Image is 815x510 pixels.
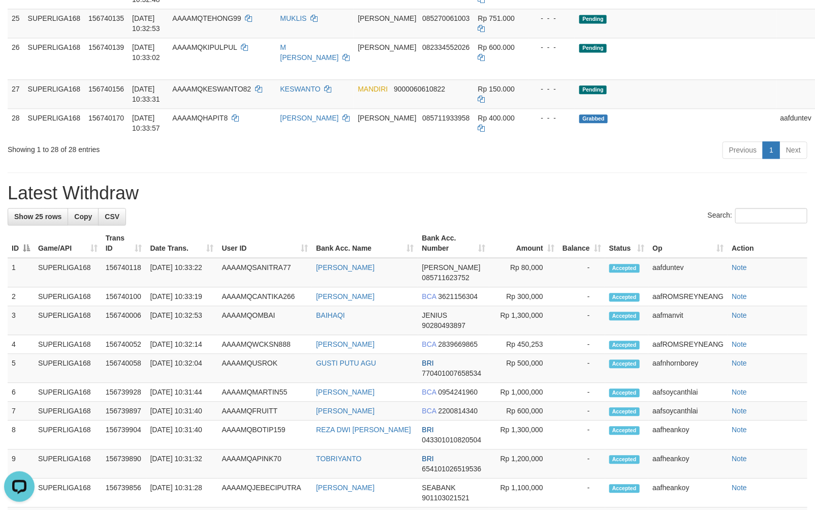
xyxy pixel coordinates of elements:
[532,42,571,52] div: - - -
[8,449,34,478] td: 9
[609,359,640,368] span: Accepted
[172,14,241,22] span: AAAAMQTEHONG99
[34,478,102,507] td: SUPERLIGA168
[218,354,312,383] td: AAAAMQUSROK
[146,354,218,383] td: [DATE] 10:32:04
[422,369,482,377] span: Copy 770401007658534 to clipboard
[732,484,747,492] a: Note
[579,44,607,52] span: Pending
[648,478,728,507] td: aafheankoy
[34,229,102,258] th: Game/API: activate to sort column ascending
[218,383,312,402] td: AAAAMQMARTIN55
[146,287,218,306] td: [DATE] 10:33:19
[218,306,312,335] td: AAAAMQOMBAI
[558,449,605,478] td: -
[316,263,374,272] a: [PERSON_NAME]
[316,388,374,396] a: [PERSON_NAME]
[34,354,102,383] td: SUPERLIGA168
[478,114,515,122] span: Rp 400.000
[218,402,312,421] td: AAAAMQFRUITT
[732,407,747,415] a: Note
[102,402,146,421] td: 156739897
[579,85,607,94] span: Pending
[132,85,160,103] span: [DATE] 10:33:31
[478,14,515,22] span: Rp 751.000
[218,449,312,478] td: AAAAMQAPINK70
[358,14,416,22] span: [PERSON_NAME]
[558,478,605,507] td: -
[648,402,728,421] td: aafsoycanthlai
[8,354,34,383] td: 5
[422,359,434,367] span: BRI
[609,293,640,302] span: Accepted
[316,359,376,367] a: GUSTI PUTU AGU
[558,421,605,449] td: -
[422,263,481,272] span: [PERSON_NAME]
[280,14,306,22] a: MUKLIS
[8,9,24,38] td: 25
[8,229,34,258] th: ID: activate to sort column descending
[648,383,728,402] td: aafsoycanthlai
[422,484,456,492] span: SEABANK
[648,287,728,306] td: aafROMSREYNEANG
[312,229,418,258] th: Bank Acc. Name: activate to sort column ascending
[732,388,747,396] a: Note
[316,340,374,348] a: [PERSON_NAME]
[34,449,102,478] td: SUPERLIGA168
[558,287,605,306] td: -
[723,141,763,159] a: Previous
[558,258,605,287] td: -
[34,402,102,421] td: SUPERLIGA168
[489,335,558,354] td: Rp 450,253
[489,354,558,383] td: Rp 500,000
[648,335,728,354] td: aafROMSREYNEANG
[8,108,24,137] td: 28
[609,264,640,273] span: Accepted
[146,229,218,258] th: Date Trans.: activate to sort column ascending
[438,292,478,301] span: Copy 3621156304 to clipboard
[8,335,34,354] td: 4
[532,13,571,23] div: - - -
[609,312,640,320] span: Accepted
[609,455,640,464] span: Accepted
[358,43,416,51] span: [PERSON_NAME]
[102,383,146,402] td: 156739928
[648,306,728,335] td: aafmanvit
[8,421,34,449] td: 8
[779,141,807,159] a: Next
[763,141,780,159] a: 1
[418,229,489,258] th: Bank Acc. Number: activate to sort column ascending
[172,114,228,122] span: AAAAMQHAPIT8
[34,383,102,402] td: SUPERLIGA168
[102,449,146,478] td: 156739890
[422,114,469,122] span: Copy 085711933958 to clipboard
[532,84,571,94] div: - - -
[8,258,34,287] td: 1
[648,421,728,449] td: aafheankoy
[648,449,728,478] td: aafheankoy
[102,306,146,335] td: 156740006
[579,15,607,23] span: Pending
[648,354,728,383] td: aafnhornborey
[478,85,515,93] span: Rp 150.000
[8,208,68,225] a: Show 25 rows
[88,114,124,122] span: 156740170
[146,258,218,287] td: [DATE] 10:33:22
[648,229,728,258] th: Op: activate to sort column ascending
[732,311,747,319] a: Note
[146,402,218,421] td: [DATE] 10:31:40
[558,402,605,421] td: -
[358,114,416,122] span: [PERSON_NAME]
[422,455,434,463] span: BRI
[728,229,807,258] th: Action
[489,258,558,287] td: Rp 80,000
[609,407,640,416] span: Accepted
[438,340,478,348] span: Copy 2839669865 to clipboard
[532,113,571,123] div: - - -
[102,478,146,507] td: 156739856
[34,306,102,335] td: SUPERLIGA168
[146,478,218,507] td: [DATE] 10:31:28
[146,306,218,335] td: [DATE] 10:32:53
[14,213,61,221] span: Show 25 rows
[558,306,605,335] td: -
